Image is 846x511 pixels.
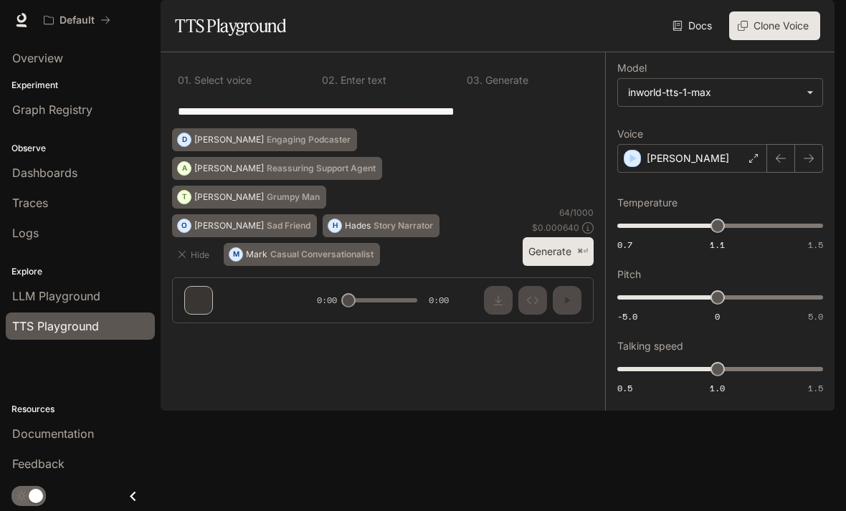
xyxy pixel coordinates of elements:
button: T[PERSON_NAME]Grumpy Man [172,186,326,209]
button: A[PERSON_NAME]Reassuring Support Agent [172,157,382,180]
span: 0 [715,310,720,323]
button: All workspaces [37,6,117,34]
a: Docs [670,11,718,40]
p: Default [60,14,95,27]
span: 0.7 [617,239,632,251]
div: H [328,214,341,237]
span: 5.0 [808,310,823,323]
div: T [178,186,191,209]
span: 1.1 [710,239,725,251]
p: Story Narrator [374,221,433,230]
button: Clone Voice [729,11,820,40]
p: Sad Friend [267,221,310,230]
p: Pitch [617,269,641,280]
p: 0 2 . [322,75,338,85]
span: 1.5 [808,239,823,251]
button: O[PERSON_NAME]Sad Friend [172,214,317,237]
p: Enter text [338,75,386,85]
p: [PERSON_NAME] [647,151,729,166]
button: D[PERSON_NAME]Engaging Podcaster [172,128,357,151]
h1: TTS Playground [175,11,286,40]
p: Hades [345,221,371,230]
span: 1.0 [710,382,725,394]
p: Voice [617,129,643,139]
p: Mark [246,250,267,259]
div: O [178,214,191,237]
p: Talking speed [617,341,683,351]
div: A [178,157,191,180]
p: Engaging Podcaster [267,135,351,144]
button: Hide [172,243,218,266]
span: 1.5 [808,382,823,394]
p: Model [617,63,647,73]
p: Generate [483,75,528,85]
div: D [178,128,191,151]
p: Reassuring Support Agent [267,164,376,173]
p: Select voice [191,75,252,85]
p: [PERSON_NAME] [194,135,264,144]
p: Temperature [617,198,678,208]
span: -5.0 [617,310,637,323]
p: Grumpy Man [267,193,320,201]
span: 0.5 [617,382,632,394]
p: Casual Conversationalist [270,250,374,259]
p: [PERSON_NAME] [194,164,264,173]
button: Generate⌘⏎ [523,237,594,267]
p: [PERSON_NAME] [194,193,264,201]
p: [PERSON_NAME] [194,221,264,230]
div: inworld-tts-1-max [628,85,799,100]
div: inworld-tts-1-max [618,79,822,106]
p: 0 3 . [467,75,483,85]
p: 0 1 . [178,75,191,85]
button: HHadesStory Narrator [323,214,439,237]
button: MMarkCasual Conversationalist [224,243,380,266]
div: M [229,243,242,266]
p: ⌘⏎ [577,247,588,256]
